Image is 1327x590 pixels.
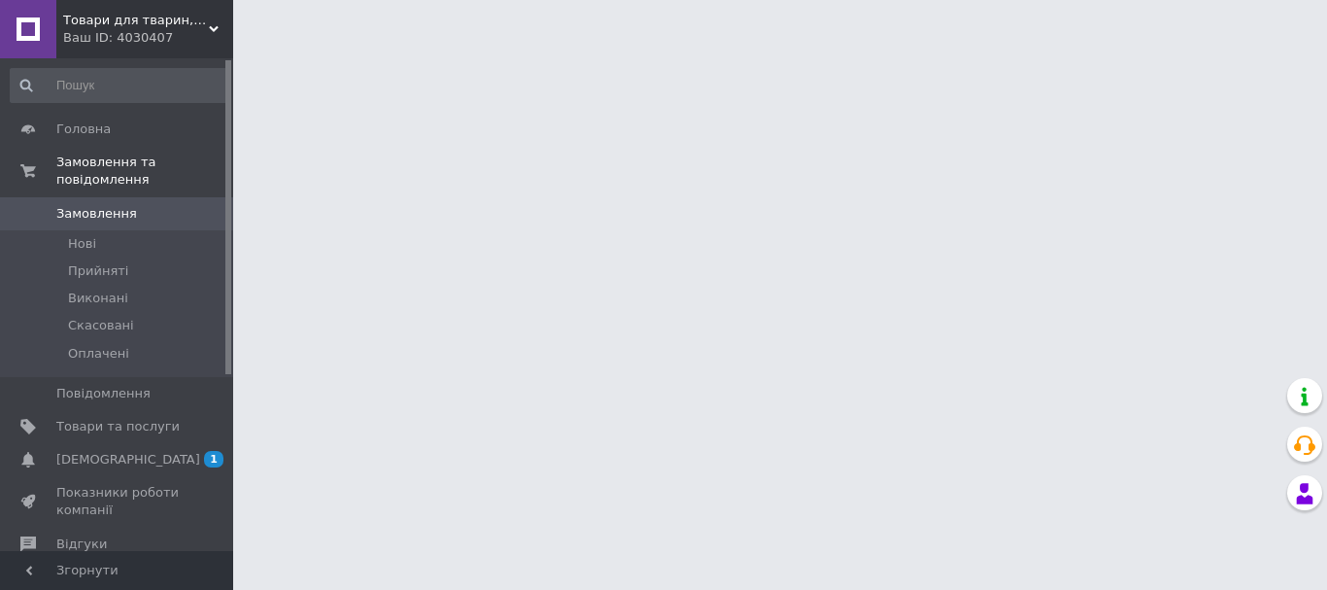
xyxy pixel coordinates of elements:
input: Пошук [10,68,229,103]
span: Оплачені [68,345,129,363]
span: [DEMOGRAPHIC_DATA] [56,451,200,469]
span: Прийняті [68,262,128,280]
span: Повідомлення [56,385,151,402]
span: Відгуки [56,536,107,553]
span: Скасовані [68,317,134,334]
span: Показники роботи компанії [56,484,180,519]
span: 1 [204,451,223,468]
span: Головна [56,121,111,138]
span: Замовлення [56,205,137,223]
div: Ваш ID: 4030407 [63,29,233,47]
span: Товари для тварин, Товари для дому [63,12,209,29]
span: Нові [68,235,96,253]
span: Виконані [68,290,128,307]
span: Замовлення та повідомлення [56,154,233,189]
span: Товари та послуги [56,418,180,435]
